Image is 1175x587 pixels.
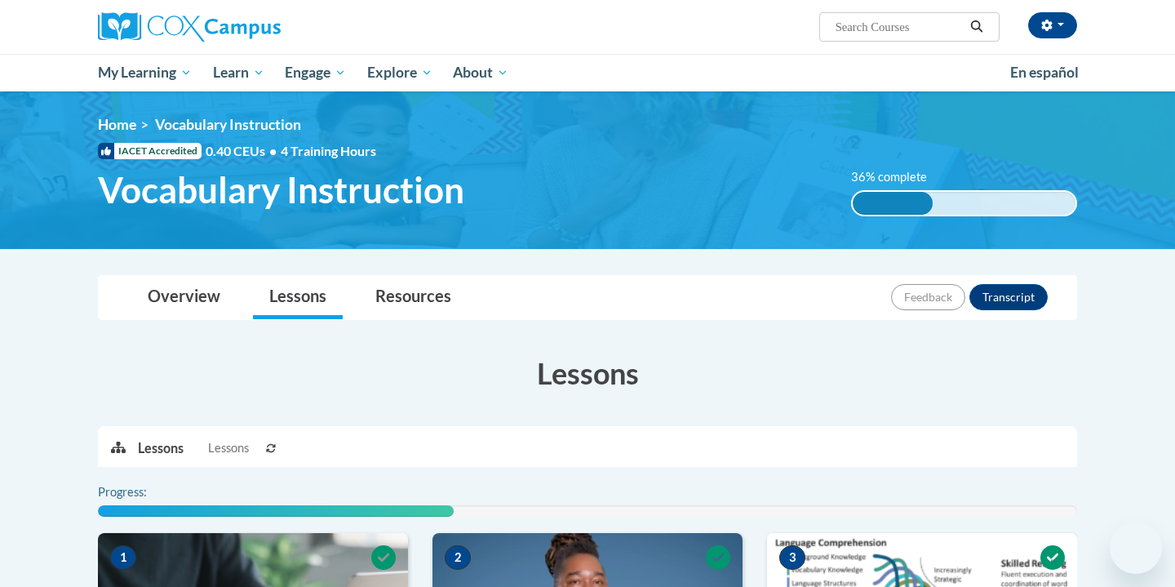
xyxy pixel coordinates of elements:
a: En español [1000,56,1089,90]
label: 36% complete [851,168,945,186]
span: Explore [367,63,432,82]
span: • [269,143,277,158]
a: Lessons [253,276,343,319]
button: Feedback [891,284,965,310]
span: About [453,63,508,82]
a: Engage [274,54,357,91]
input: Search Courses [834,17,964,37]
a: Home [98,116,136,133]
p: Lessons [138,439,184,457]
a: Overview [131,276,237,319]
span: 0.40 CEUs [206,142,281,160]
button: Account Settings [1028,12,1077,38]
a: Resources [359,276,468,319]
a: Explore [357,54,443,91]
span: 2 [445,545,471,570]
span: En español [1010,64,1079,81]
label: Progress: [98,483,192,501]
span: IACET Accredited [98,143,202,159]
button: Transcript [969,284,1048,310]
h3: Lessons [98,353,1077,394]
div: Main menu [73,54,1102,91]
a: About [443,54,520,91]
a: Cox Campus [98,12,408,42]
span: Lessons [208,439,249,457]
a: Learn [202,54,275,91]
a: My Learning [87,54,202,91]
span: 4 Training Hours [281,143,376,158]
span: Learn [213,63,264,82]
div: 36% complete [853,192,933,215]
span: Engage [285,63,346,82]
iframe: Button to launch messaging window [1110,522,1162,574]
button: Search [964,17,989,37]
span: Vocabulary Instruction [98,168,464,211]
span: My Learning [98,63,192,82]
span: Vocabulary Instruction [155,116,301,133]
span: 1 [110,545,136,570]
span: 3 [779,545,805,570]
img: Cox Campus [98,12,281,42]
